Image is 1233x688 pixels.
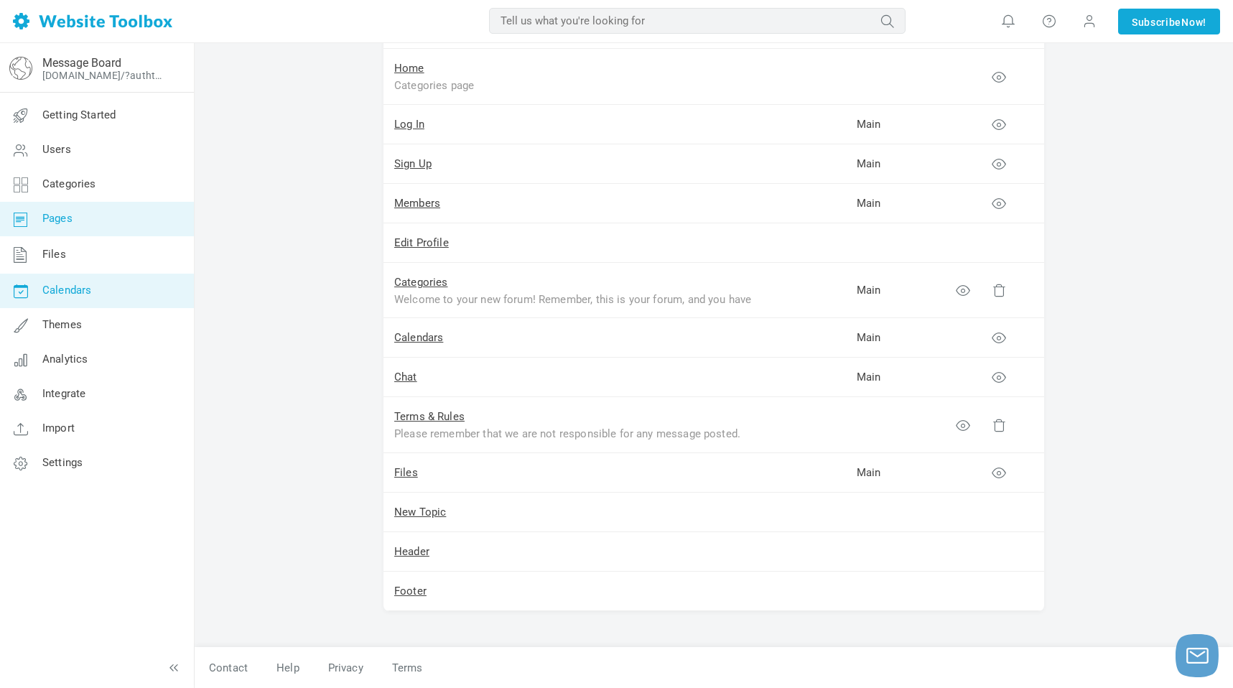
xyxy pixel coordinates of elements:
[1176,634,1219,677] button: Launch chat
[394,371,417,383] a: Chat
[394,410,465,423] a: Terms & Rules
[846,105,945,144] td: Main
[262,656,314,681] a: Help
[394,291,753,307] div: Welcome to your new forum! Remember, this is your forum, and you have the freedom to change the t...
[9,57,32,80] img: globe-icon.png
[394,506,446,519] a: New Topic
[394,77,753,93] div: Categories page
[42,108,116,121] span: Getting Started
[394,276,448,289] a: Categories
[394,118,424,131] a: Log In
[394,545,429,558] a: Header
[1118,9,1220,34] a: SubscribeNow!
[394,62,424,75] a: Home
[42,456,83,469] span: Settings
[42,177,96,190] span: Categories
[314,656,378,681] a: Privacy
[42,248,66,261] span: Files
[394,236,449,249] a: Edit Profile
[42,143,71,156] span: Users
[42,318,82,331] span: Themes
[42,422,75,434] span: Import
[42,284,91,297] span: Calendars
[378,656,423,681] a: Terms
[42,212,73,225] span: Pages
[846,144,945,184] td: Main
[846,453,945,493] td: Main
[846,318,945,358] td: Main
[42,353,88,366] span: Analytics
[394,197,440,210] a: Members
[489,8,906,34] input: Tell us what you're looking for
[394,466,418,479] a: Files
[394,585,427,598] a: Footer
[394,157,432,170] a: Sign Up
[42,387,85,400] span: Integrate
[846,358,945,397] td: Main
[394,331,443,344] a: Calendars
[846,184,945,223] td: Main
[195,656,262,681] a: Contact
[846,263,945,319] td: Main
[42,56,121,70] a: Message Board
[394,425,753,442] div: Please remember that we are not responsible for any message posted. We do not vouch for or warran...
[1181,14,1206,30] span: Now!
[42,70,167,81] a: [DOMAIN_NAME]/?authtoken=5a904dd72edc4826beaac8f606317e7f&rememberMe=1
